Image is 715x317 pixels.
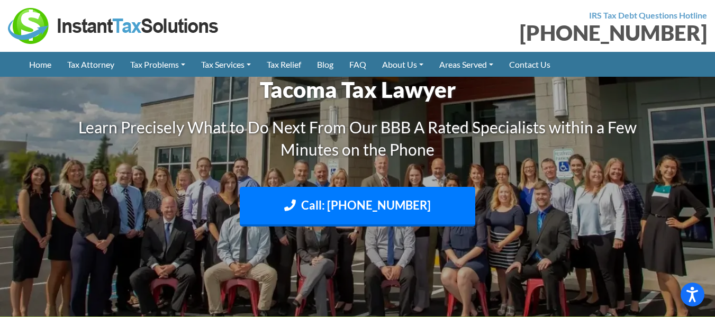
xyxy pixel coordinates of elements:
[240,187,475,227] a: Call: [PHONE_NUMBER]
[374,52,431,77] a: About Us
[21,52,59,77] a: Home
[8,20,220,30] a: Instant Tax Solutions Logo
[193,52,259,77] a: Tax Services
[589,10,707,20] strong: IRS Tax Debt Questions Hotline
[64,74,651,105] h1: Tacoma Tax Lawyer
[501,52,558,77] a: Contact Us
[366,22,708,43] div: [PHONE_NUMBER]
[341,52,374,77] a: FAQ
[309,52,341,77] a: Blog
[259,52,309,77] a: Tax Relief
[64,116,651,160] h3: Learn Precisely What to Do Next From Our BBB A Rated Specialists within a Few Minutes on the Phone
[431,52,501,77] a: Areas Served
[59,52,122,77] a: Tax Attorney
[8,8,220,44] img: Instant Tax Solutions Logo
[122,52,193,77] a: Tax Problems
